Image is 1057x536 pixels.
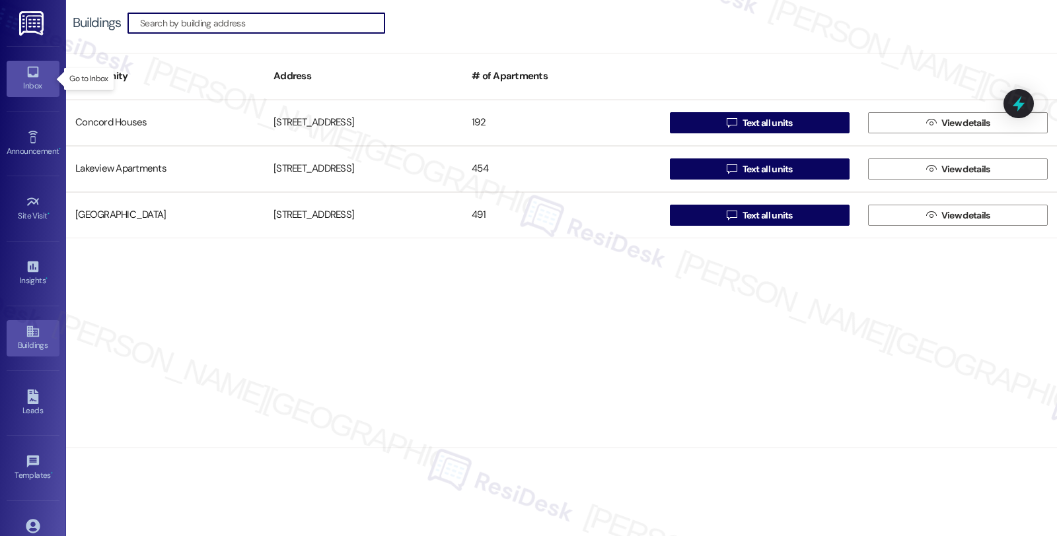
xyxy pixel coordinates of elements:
button: View details [868,158,1048,180]
i:  [727,210,737,220]
div: [GEOGRAPHIC_DATA] [66,202,264,228]
a: Site Visit • [7,191,59,226]
div: [STREET_ADDRESS] [264,156,462,182]
span: Text all units [743,116,793,130]
div: Community [66,60,264,92]
i:  [727,164,737,174]
div: 491 [462,202,661,228]
a: Insights • [7,255,59,291]
button: Text all units [670,158,850,180]
span: View details [941,116,990,130]
a: Inbox [7,61,59,96]
span: • [59,145,61,154]
span: View details [941,209,990,222]
div: Buildings [73,16,121,30]
span: View details [941,162,990,176]
div: 192 [462,110,661,136]
div: 454 [462,156,661,182]
span: Text all units [743,209,793,222]
div: [STREET_ADDRESS] [264,110,462,136]
i:  [727,117,737,128]
span: • [48,209,50,218]
input: Search by building address [140,14,384,32]
button: View details [868,205,1048,226]
div: Address [264,60,462,92]
p: Go to Inbox [69,73,108,84]
span: • [46,274,48,283]
div: Concord Houses [66,110,264,136]
i:  [926,210,936,220]
a: Leads [7,385,59,421]
i:  [926,117,936,128]
a: Templates • [7,450,59,486]
a: Buildings [7,320,59,356]
div: [STREET_ADDRESS] [264,202,462,228]
button: Text all units [670,112,850,133]
button: Text all units [670,205,850,226]
button: View details [868,112,1048,133]
span: Text all units [743,162,793,176]
div: # of Apartments [462,60,661,92]
div: Lakeview Apartments [66,156,264,182]
i:  [926,164,936,174]
span: • [51,469,53,478]
img: ResiDesk Logo [19,11,46,36]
